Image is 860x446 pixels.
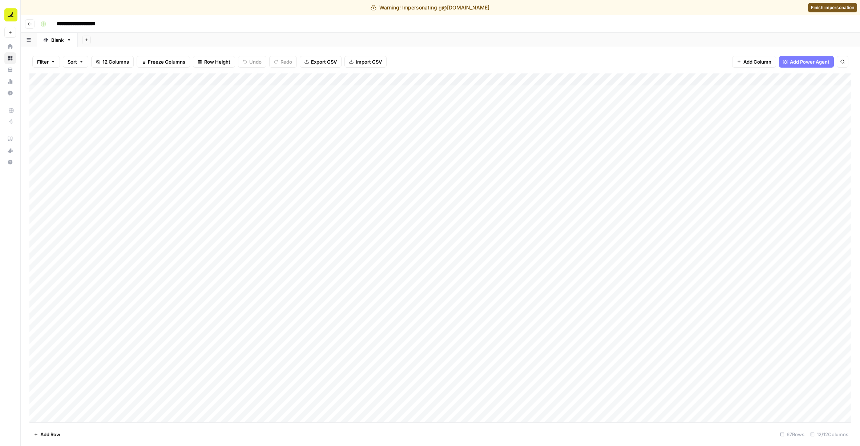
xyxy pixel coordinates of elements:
button: 12 Columns [91,56,134,68]
span: Sort [68,58,77,65]
button: Add Row [29,429,65,440]
a: Finish impersonation [808,3,857,12]
button: Redo [269,56,297,68]
button: Sort [63,56,88,68]
button: Add Power Agent [779,56,834,68]
button: Workspace: Ramp [4,6,16,24]
a: Usage [4,76,16,87]
span: Freeze Columns [148,58,185,65]
span: Undo [249,58,262,65]
div: Blank [51,36,64,44]
a: Browse [4,52,16,64]
span: Export CSV [311,58,337,65]
span: Import CSV [356,58,382,65]
a: Settings [4,87,16,99]
img: Ramp Logo [4,8,17,21]
div: What's new? [5,145,16,156]
a: AirOps Academy [4,133,16,145]
button: Import CSV [344,56,387,68]
button: What's new? [4,145,16,156]
button: Help + Support [4,156,16,168]
button: Freeze Columns [137,56,190,68]
span: Finish impersonation [811,4,854,11]
div: 12/12 Columns [807,429,851,440]
a: Your Data [4,64,16,76]
span: Add Column [743,58,771,65]
button: Filter [32,56,60,68]
span: Redo [280,58,292,65]
span: Add Row [40,431,60,438]
div: 67 Rows [777,429,807,440]
button: Undo [238,56,266,68]
span: 12 Columns [102,58,129,65]
button: Add Column [732,56,776,68]
a: Blank [37,33,78,47]
a: Home [4,41,16,52]
button: Export CSV [300,56,342,68]
button: Row Height [193,56,235,68]
span: Row Height [204,58,230,65]
div: Warning! Impersonating g@[DOMAIN_NAME] [371,4,489,11]
span: Add Power Agent [790,58,829,65]
span: Filter [37,58,49,65]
